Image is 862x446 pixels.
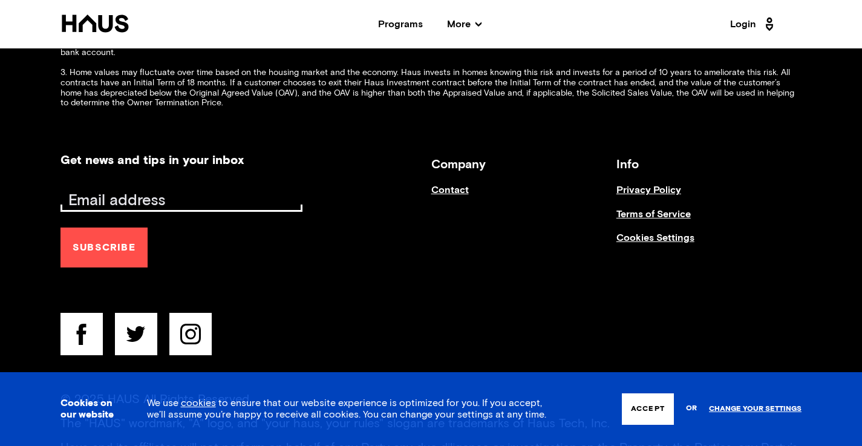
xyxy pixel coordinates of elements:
[60,313,103,362] a: facebook
[616,232,802,256] a: Cookies Settings
[616,154,802,175] h3: Info
[169,313,212,362] a: instagram
[378,19,423,29] a: Programs
[60,68,802,108] p: 3. Home values may fluctuate over time based on the housing market and the economy. Haus invests ...
[60,398,117,421] h3: Cookies on our website
[686,398,697,419] span: or
[60,228,148,267] button: Subscribe
[616,209,802,232] a: Terms of Service
[431,154,616,175] h3: Company
[60,154,244,166] h2: Get news and tips in your inbox
[622,393,674,425] button: Accept
[181,398,216,408] a: cookies
[147,398,546,419] span: We use to ensure that our website experience is optimized for you. If you accept, we’ll assume yo...
[616,185,802,208] a: Privacy Policy
[115,313,157,362] a: twitter
[709,405,802,413] a: Change your settings
[431,185,616,208] a: Contact
[730,15,777,34] a: Login
[447,19,482,29] span: More
[64,192,302,209] input: Email address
